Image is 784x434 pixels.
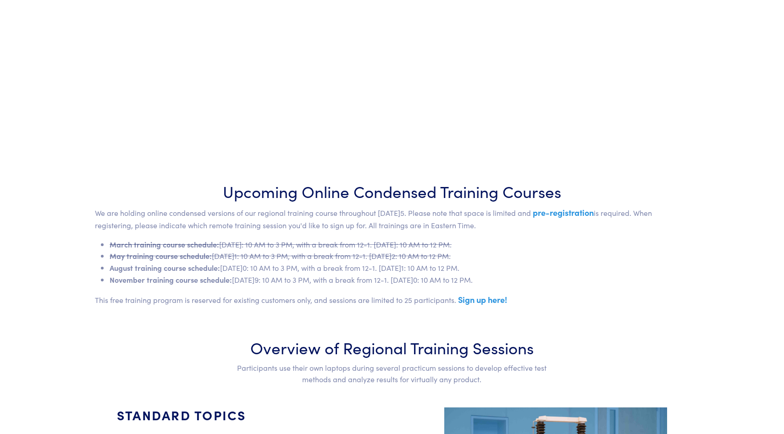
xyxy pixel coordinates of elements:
[110,239,219,249] span: March training course schedule:
[235,362,549,385] p: Participants use their own laptops during several practicum sessions to develop effective test me...
[458,294,507,305] a: Sign up here!
[95,180,689,202] h3: Upcoming Online Condensed Training Courses
[110,250,689,262] li: [DATE]1: 10 AM to 3 PM, with a break from 12-1. [DATE]2: 10 AM to 12 PM.
[110,239,689,251] li: [DATE]: 10 AM to 3 PM, with a break from 12-1. [DATE]: 10 AM to 12 PM.
[533,207,594,218] a: pre-registration
[110,275,232,285] span: November training course schedule:
[95,293,689,307] p: This free training program is reserved for existing customers only, and sessions are limited to 2...
[110,251,212,261] span: May training course schedule:
[110,263,220,273] span: August training course schedule:
[117,407,386,423] h4: STANDARD TOPICS
[235,336,549,358] h3: Overview of Regional Training Sessions
[95,206,689,231] p: We are holding online condensed versions of our regional training course throughout [DATE]5. Plea...
[110,262,689,274] li: [DATE]0: 10 AM to 3 PM, with a break from 12-1. [DATE]1: 10 AM to 12 PM.
[110,274,689,286] li: [DATE]9: 10 AM to 3 PM, with a break from 12-1. [DATE]0: 10 AM to 12 PM.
